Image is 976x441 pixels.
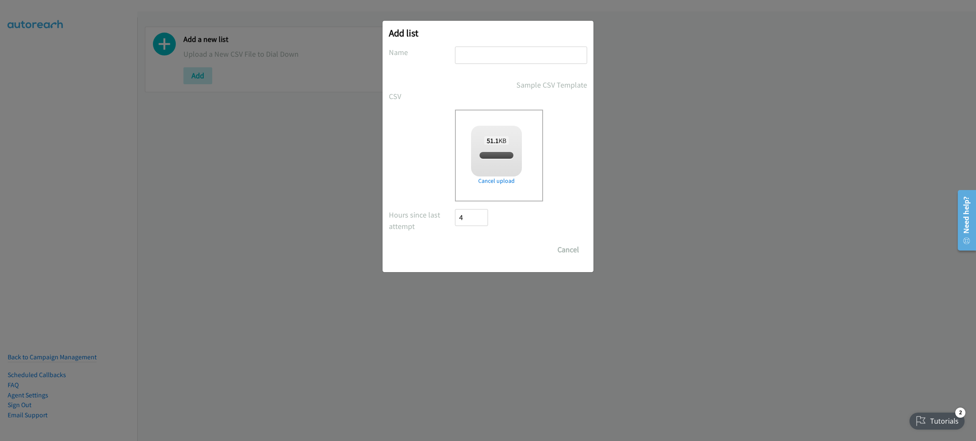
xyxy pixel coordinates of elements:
label: CSV [389,91,455,102]
label: Name [389,47,455,58]
label: Hours since last attempt [389,209,455,232]
a: Cancel upload [471,176,522,185]
a: Sample CSV Template [516,79,587,91]
button: Cancel [549,241,587,258]
iframe: Checklist [904,404,970,435]
strong: 51.1 [487,136,499,145]
iframe: Resource Center [951,187,976,254]
h2: Add list [389,27,587,39]
span: KB [484,136,509,145]
span: LENoVO.csv [480,152,513,160]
